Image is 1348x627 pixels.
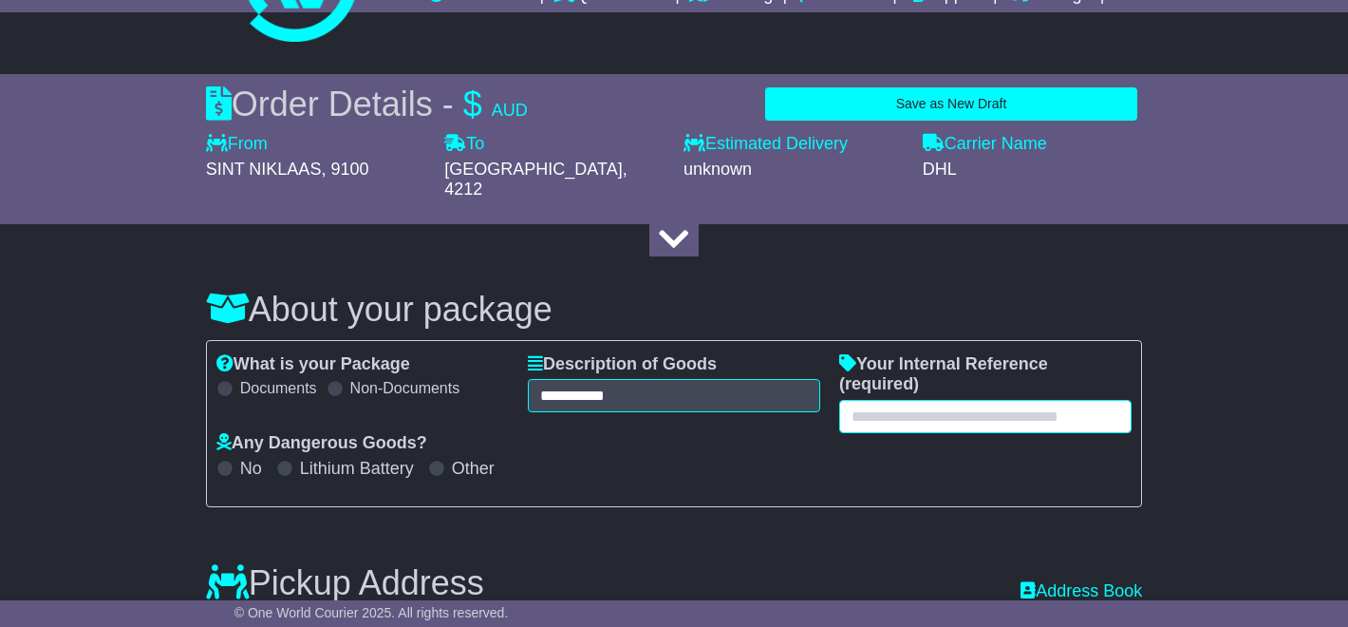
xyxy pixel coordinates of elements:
[444,134,484,155] label: To
[923,134,1047,155] label: Carrier Name
[206,84,528,124] div: Order Details -
[923,160,1143,180] div: DHL
[206,291,1143,329] h3: About your package
[206,564,484,602] h3: Pickup Address
[765,87,1138,121] button: Save as New Draft
[321,160,368,179] span: , 9100
[452,459,495,480] label: Other
[528,354,717,375] label: Description of Goods
[839,354,1132,395] label: Your Internal Reference (required)
[1020,581,1142,602] a: Address Book
[300,459,414,480] label: Lithium Battery
[463,85,482,123] span: $
[234,605,509,620] span: © One World Courier 2025. All rights reserved.
[216,433,427,454] label: Any Dangerous Goods?
[444,160,622,179] span: [GEOGRAPHIC_DATA]
[350,379,460,397] label: Non-Documents
[206,134,268,155] label: From
[240,459,262,480] label: No
[444,160,627,199] span: , 4212
[206,160,322,179] span: SINT NIKLAAS
[492,101,528,120] span: AUD
[683,160,904,180] div: unknown
[240,379,317,397] label: Documents
[216,354,410,375] label: What is your Package
[683,134,904,155] label: Estimated Delivery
